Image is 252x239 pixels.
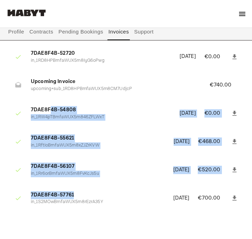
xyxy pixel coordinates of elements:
p: [DATE] [173,166,190,174]
span: 7DAE8F4B-54808 [31,106,171,114]
div: user profile tabs [6,23,246,40]
p: [DATE] [180,110,196,118]
button: Invoices [107,23,129,40]
p: in_1RW4pTBmfaWUX5m846ZFLWxT [31,114,171,121]
p: [DATE] [180,53,196,61]
p: €0.00 [204,53,230,61]
p: €740.00 [210,81,241,89]
button: Pending Bookings [58,23,104,40]
p: €0.00 [204,109,230,118]
p: in_1RD8HPBmfaWUX5m8IyG6oPwg [31,58,171,64]
p: [DATE] [174,138,190,146]
p: €520.00 [198,166,230,174]
p: [DATE] [173,194,190,202]
button: Profile [7,23,25,40]
p: in_1Rr6orBmfaWUX5m8FvKcJs5u [31,171,165,177]
span: Upcoming Invoice [31,78,193,86]
p: €468.00 [198,137,230,146]
button: Support [133,23,155,40]
p: in_1S2MOwBmfaWUX5m8rEzrA35Y [31,199,165,206]
p: upcoming+sub_1RD8HPBmfaWUX5m8CM7UdjcP [31,86,193,92]
span: 7DAE8F4B-56107 [31,163,165,171]
p: in_1RftIoBmfaWUX5m8xZJZrKVW [31,142,165,149]
p: €700.00 [198,194,230,202]
img: Habyt [6,9,48,16]
span: 7DAE8F4B-55621 [31,134,165,142]
button: Contracts [29,23,54,40]
span: 7DAE8F4B-57761 [31,191,165,199]
span: 7DAE8F4B-52720 [31,50,171,58]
